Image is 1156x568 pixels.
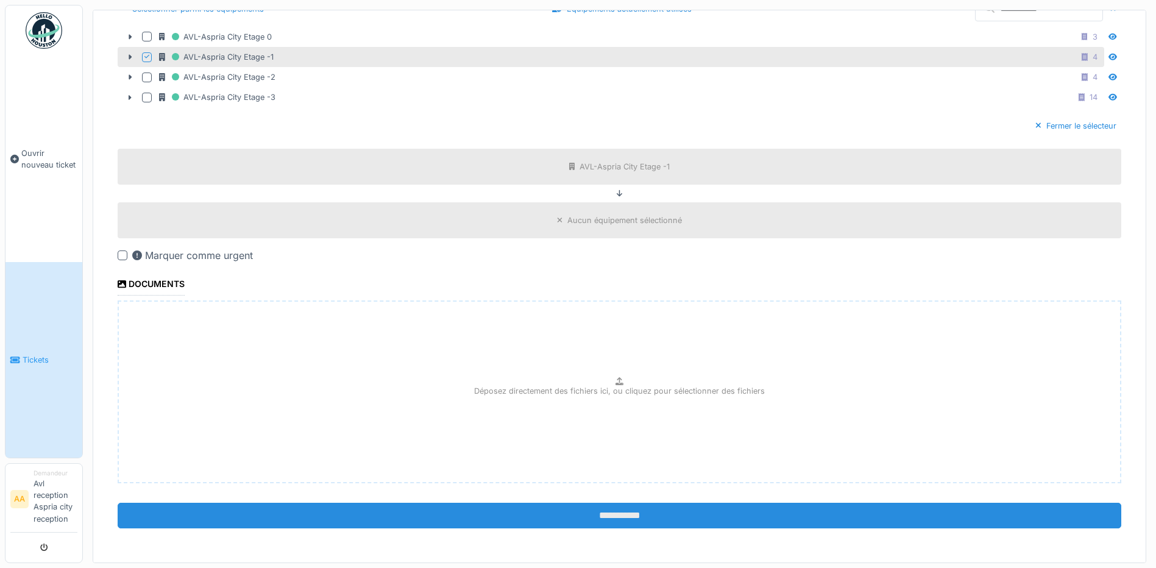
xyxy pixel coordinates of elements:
div: 4 [1093,71,1097,83]
div: Documents [118,275,185,296]
div: Fermer le sélecteur [1030,118,1121,134]
a: Ouvrir nouveau ticket [5,55,82,262]
div: AVL-Aspria City Etage -3 [159,90,275,105]
p: Déposez directement des fichiers ici, ou cliquez pour sélectionner des fichiers [474,385,765,397]
div: 3 [1093,31,1097,43]
div: AVL-Aspria City Etage -1 [159,49,274,65]
div: Marquer comme urgent [132,248,253,263]
span: Tickets [23,354,77,366]
div: AVL-Aspria City Etage -2 [159,69,275,85]
div: Aucun équipement sélectionné [567,215,682,226]
div: 4 [1093,51,1097,63]
li: AA [10,490,29,508]
span: Ouvrir nouveau ticket [21,147,77,171]
img: Badge_color-CXgf-gQk.svg [26,12,62,49]
a: AA DemandeurAvl reception Aspria city reception [10,469,77,533]
div: Demandeur [34,469,77,478]
li: Avl reception Aspria city reception [34,469,77,530]
div: AVL-Aspria City Etage -1 [580,161,670,172]
div: AVL-Aspria City Etage 0 [159,29,272,44]
a: Tickets [5,262,82,457]
div: 14 [1090,91,1097,103]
